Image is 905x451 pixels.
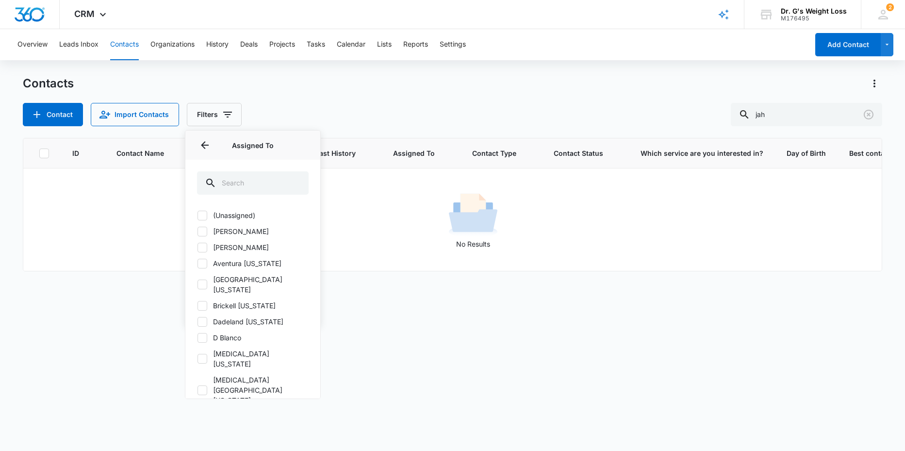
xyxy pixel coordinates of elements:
[59,29,99,60] button: Leads Inbox
[403,29,428,60] button: Reports
[197,349,309,369] label: [MEDICAL_DATA] [US_STATE]
[554,148,603,158] span: Contact Status
[472,148,516,158] span: Contact Type
[240,29,258,60] button: Deals
[377,29,392,60] button: Lists
[307,29,325,60] button: Tasks
[867,76,882,91] button: Actions
[815,33,881,56] button: Add Contact
[110,29,139,60] button: Contacts
[197,274,309,295] label: [GEOGRAPHIC_DATA][US_STATE]
[17,29,48,60] button: Overview
[197,226,309,236] label: [PERSON_NAME]
[393,148,435,158] span: Assigned To
[197,210,309,220] label: (Unassigned)
[72,148,79,158] span: ID
[731,103,882,126] input: Search Contacts
[197,140,309,150] p: Assigned To
[197,171,309,195] input: Search
[197,333,309,343] label: D Blanco
[337,29,365,60] button: Calendar
[150,29,195,60] button: Organizations
[440,29,466,60] button: Settings
[781,15,847,22] div: account id
[197,137,213,153] button: Back
[74,9,95,19] span: CRM
[206,29,229,60] button: History
[886,3,894,11] div: notifications count
[315,148,356,158] span: Last History
[197,317,309,327] label: Dadeland [US_STATE]
[787,148,826,158] span: Day of Birth
[197,301,309,311] label: Brickell [US_STATE]
[449,190,497,239] img: No Results
[187,103,242,126] button: Filters
[197,242,309,252] label: [PERSON_NAME]
[116,148,164,158] span: Contact Name
[23,76,74,91] h1: Contacts
[23,103,83,126] button: Add Contact
[197,375,309,405] label: [MEDICAL_DATA] [GEOGRAPHIC_DATA][US_STATE]
[886,3,894,11] span: 2
[197,258,309,268] label: Aventura [US_STATE]
[641,148,763,158] span: Which service are you interested in?
[269,29,295,60] button: Projects
[781,7,847,15] div: account name
[91,103,179,126] button: Import Contacts
[861,107,876,122] button: Clear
